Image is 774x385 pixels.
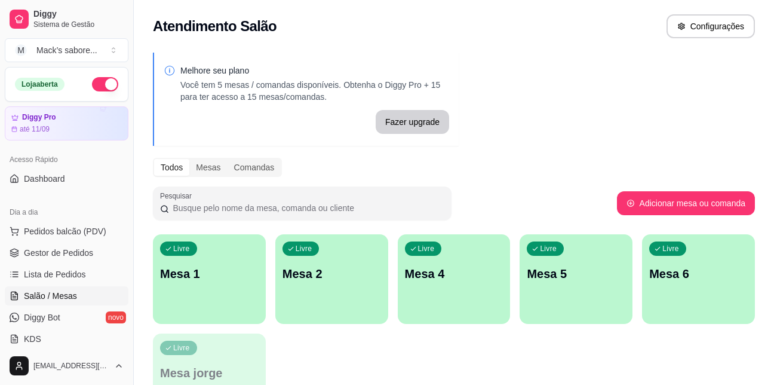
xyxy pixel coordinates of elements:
[296,244,312,253] p: Livre
[540,244,557,253] p: Livre
[189,159,227,176] div: Mesas
[20,124,50,134] article: até 11/09
[405,265,503,282] p: Mesa 4
[5,308,128,327] a: Diggy Botnovo
[15,44,27,56] span: M
[418,244,435,253] p: Livre
[33,9,124,20] span: Diggy
[617,191,755,215] button: Adicionar mesa ou comanda
[24,225,106,237] span: Pedidos balcão (PDV)
[24,173,65,185] span: Dashboard
[92,77,118,91] button: Alterar Status
[282,265,381,282] p: Mesa 2
[5,286,128,305] a: Salão / Mesas
[5,329,128,349] a: KDS
[36,44,97,56] div: Mack’s sabore ...
[5,352,128,380] button: [EMAIL_ADDRESS][DOMAIN_NAME]
[24,311,60,323] span: Diggy Bot
[160,191,196,201] label: Pesquisar
[173,244,190,253] p: Livre
[5,106,128,140] a: Diggy Proaté 11/09
[173,343,190,353] p: Livre
[180,79,449,103] p: Você tem 5 mesas / comandas disponíveis. Obtenha o Diggy Pro + 15 para ter acesso a 15 mesas/coma...
[649,265,748,282] p: Mesa 6
[662,244,679,253] p: Livre
[5,150,128,169] div: Acesso Rápido
[24,268,86,280] span: Lista de Pedidos
[154,159,189,176] div: Todos
[520,234,632,324] button: LivreMesa 5
[180,65,449,77] p: Melhore seu plano
[24,247,93,259] span: Gestor de Pedidos
[153,234,266,324] button: LivreMesa 1
[5,5,128,33] a: DiggySistema de Gestão
[275,234,388,324] button: LivreMesa 2
[527,265,625,282] p: Mesa 5
[15,78,64,91] div: Loja aberta
[642,234,755,324] button: LivreMesa 6
[5,169,128,188] a: Dashboard
[376,110,449,134] button: Fazer upgrade
[33,20,124,29] span: Sistema de Gestão
[169,202,444,214] input: Pesquisar
[666,14,755,38] button: Configurações
[22,113,56,122] article: Diggy Pro
[24,290,77,302] span: Salão / Mesas
[5,222,128,241] button: Pedidos balcão (PDV)
[5,243,128,262] a: Gestor de Pedidos
[5,203,128,222] div: Dia a dia
[160,365,259,381] p: Mesa jorge
[5,38,128,62] button: Select a team
[24,333,41,345] span: KDS
[228,159,281,176] div: Comandas
[153,17,277,36] h2: Atendimento Salão
[5,265,128,284] a: Lista de Pedidos
[33,361,109,371] span: [EMAIL_ADDRESS][DOMAIN_NAME]
[160,265,259,282] p: Mesa 1
[398,234,511,324] button: LivreMesa 4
